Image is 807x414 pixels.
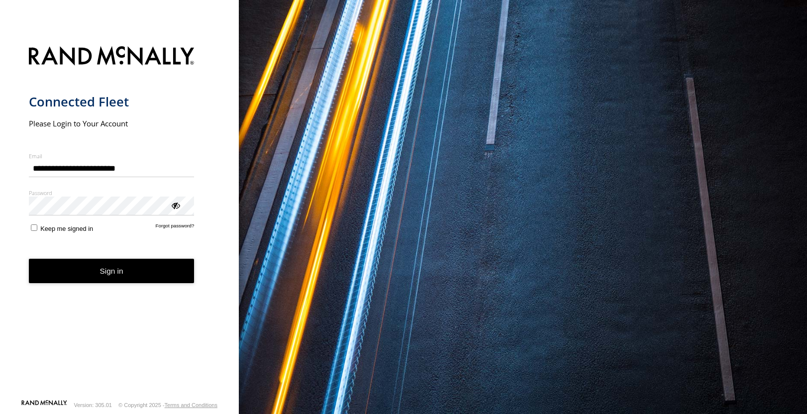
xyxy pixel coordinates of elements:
h1: Connected Fleet [29,94,195,110]
div: ViewPassword [170,200,180,210]
label: Email [29,152,195,160]
div: © Copyright 2025 - [118,402,217,408]
span: Keep me signed in [40,225,93,232]
h2: Please Login to Your Account [29,118,195,128]
input: Keep me signed in [31,224,37,231]
a: Terms and Conditions [165,402,217,408]
a: Forgot password? [156,223,195,232]
form: main [29,40,210,399]
label: Password [29,189,195,197]
button: Sign in [29,259,195,283]
div: Version: 305.01 [74,402,112,408]
img: Rand McNally [29,44,195,70]
a: Visit our Website [21,400,67,410]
